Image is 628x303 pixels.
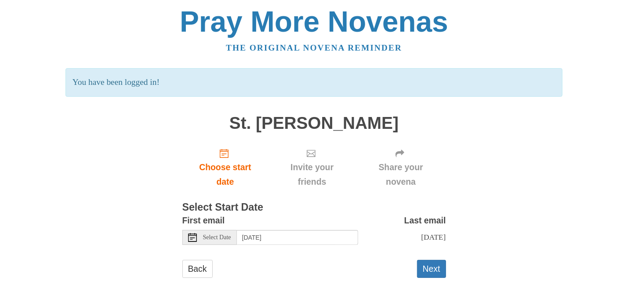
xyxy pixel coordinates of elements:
[237,230,358,245] input: Use the arrow keys to pick a date
[182,202,446,213] h3: Select Start Date
[182,141,269,193] a: Choose start date
[268,141,356,193] div: Click "Next" to confirm your start date first.
[182,260,213,278] a: Back
[203,234,231,241] span: Select Date
[421,233,446,241] span: [DATE]
[417,260,446,278] button: Next
[404,213,446,228] label: Last email
[191,160,260,189] span: Choose start date
[365,160,437,189] span: Share your novena
[226,43,402,52] a: The original novena reminder
[182,114,446,133] h1: St. [PERSON_NAME]
[180,5,448,38] a: Pray More Novenas
[356,141,446,193] div: Click "Next" to confirm your start date first.
[65,68,563,97] p: You have been logged in!
[277,160,347,189] span: Invite your friends
[182,213,225,228] label: First email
